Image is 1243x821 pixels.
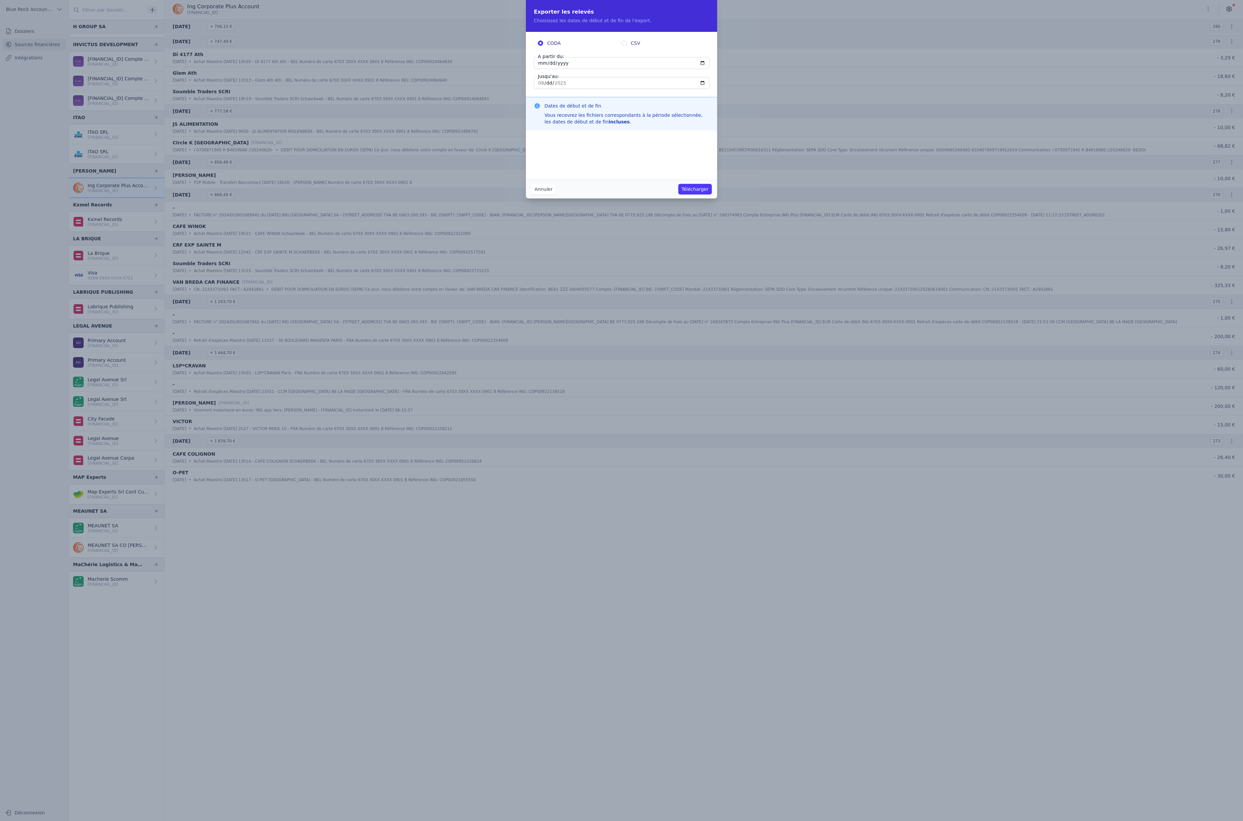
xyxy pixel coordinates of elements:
label: CODA [538,40,621,46]
input: CSV [621,40,627,46]
div: Vous recevrez les fichiers correspondants à la période sélectionnée, les dates de début et de fin . [544,112,709,125]
span: CSV [631,40,640,46]
input: CODA [538,40,543,46]
button: Annuler [531,184,556,194]
button: Télécharger [678,184,712,194]
p: Choisissez les dates de début et de fin de l'export. [534,17,709,24]
span: CODA [547,40,561,46]
label: Jusqu'au: [537,73,560,80]
label: CSV [621,40,705,46]
strong: incluses [609,119,630,124]
label: A partir du: [537,53,565,60]
h3: Dates de début et de fin [544,103,709,109]
h2: Exporter les relevés [534,8,709,16]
